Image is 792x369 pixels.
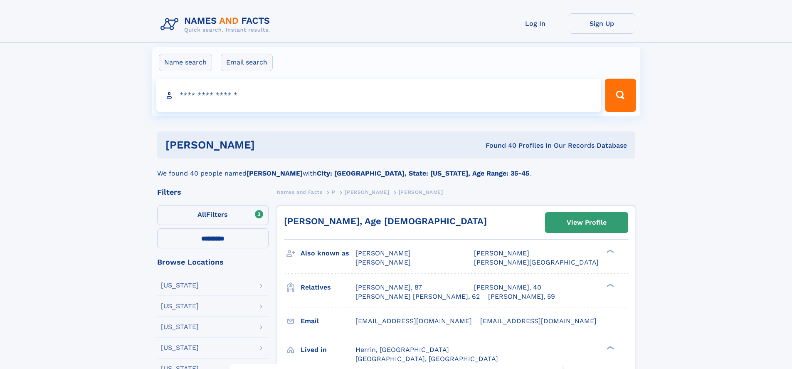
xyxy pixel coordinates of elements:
[604,282,614,288] div: ❯
[301,280,355,295] h3: Relatives
[161,344,199,351] div: [US_STATE]
[345,187,389,197] a: [PERSON_NAME]
[474,249,529,257] span: [PERSON_NAME]
[157,205,269,225] label: Filters
[301,314,355,328] h3: Email
[161,324,199,330] div: [US_STATE]
[165,140,370,150] h1: [PERSON_NAME]
[355,258,411,266] span: [PERSON_NAME]
[474,283,541,292] a: [PERSON_NAME], 40
[569,13,635,34] a: Sign Up
[355,283,422,292] a: [PERSON_NAME], 87
[488,292,555,301] a: [PERSON_NAME], 59
[545,213,628,233] a: View Profile
[301,343,355,357] h3: Lived in
[221,54,273,71] label: Email search
[197,211,206,218] span: All
[474,258,599,266] span: [PERSON_NAME][GEOGRAPHIC_DATA]
[159,54,212,71] label: Name search
[605,79,636,112] button: Search Button
[355,249,411,257] span: [PERSON_NAME]
[370,141,627,150] div: Found 40 Profiles In Our Records Database
[604,345,614,350] div: ❯
[355,292,480,301] a: [PERSON_NAME] [PERSON_NAME], 62
[157,258,269,266] div: Browse Locations
[355,346,449,354] span: Herrin, [GEOGRAPHIC_DATA]
[284,216,487,226] a: [PERSON_NAME], Age [DEMOGRAPHIC_DATA]
[502,13,569,34] a: Log In
[247,169,303,177] b: [PERSON_NAME]
[332,187,336,197] a: P
[345,189,389,195] span: [PERSON_NAME]
[480,317,597,325] span: [EMAIL_ADDRESS][DOMAIN_NAME]
[277,187,323,197] a: Names and Facts
[157,13,277,36] img: Logo Names and Facts
[567,213,607,232] div: View Profile
[157,158,635,178] div: We found 40 people named with .
[399,189,443,195] span: [PERSON_NAME]
[161,303,199,310] div: [US_STATE]
[332,189,336,195] span: P
[355,317,472,325] span: [EMAIL_ADDRESS][DOMAIN_NAME]
[156,79,602,112] input: search input
[604,249,614,254] div: ❯
[157,188,269,196] div: Filters
[161,282,199,289] div: [US_STATE]
[317,169,529,177] b: City: [GEOGRAPHIC_DATA], State: [US_STATE], Age Range: 35-45
[355,355,498,363] span: [GEOGRAPHIC_DATA], [GEOGRAPHIC_DATA]
[301,246,355,260] h3: Also known as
